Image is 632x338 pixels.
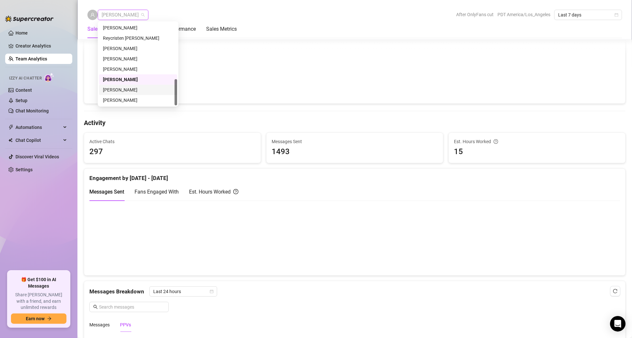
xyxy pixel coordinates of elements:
div: Messages Breakdown [89,286,620,297]
div: Reycristen [PERSON_NAME] [103,35,173,42]
span: Share [PERSON_NAME] with a friend, and earn unlimited rewards [11,292,66,311]
div: Open Intercom Messenger [610,316,626,332]
span: After OnlyFans cut [456,10,494,19]
div: [PERSON_NAME] [103,66,173,73]
div: [PERSON_NAME] [103,86,173,93]
div: Performance [166,25,196,33]
span: Izzy AI Chatter [9,75,42,81]
span: Chat Copilot [15,135,61,145]
span: 1493 [272,146,438,158]
span: search [93,305,98,309]
div: PPVs [120,321,131,328]
div: [PERSON_NAME] [103,55,173,62]
a: Creator Analytics [15,41,67,51]
a: Setup [15,98,27,103]
div: Est. Hours Worked [454,138,620,145]
div: [PERSON_NAME] [103,45,173,52]
span: thunderbolt [8,125,14,130]
div: Sales [87,25,100,33]
div: Messages [89,321,110,328]
span: Last 24 hours [153,287,213,296]
span: Earn now [26,316,45,321]
div: Est. Hours Worked [189,188,238,196]
span: Messages Sent [89,189,124,195]
span: Messages Sent [272,138,438,145]
img: AI Chatter [44,73,54,82]
span: Fans Engaged With [135,189,179,195]
a: Chat Monitoring [15,108,49,113]
div: Meg Stone [99,23,177,33]
div: Julia [99,74,177,85]
div: Aadya [99,54,177,64]
span: Automations [15,122,61,132]
div: Reycristen Celina Ladra [99,33,177,43]
span: 15 [454,146,620,158]
div: [PERSON_NAME] [103,76,173,83]
div: Sales Metrics [206,25,237,33]
span: Julia [102,10,145,20]
span: 🎁 Get $100 in AI Messages [11,277,66,289]
a: Content [15,88,32,93]
span: user [90,13,95,17]
a: Team Analytics [15,56,47,61]
span: question-circle [494,138,498,145]
a: Settings [15,167,33,172]
h4: Activity [84,118,626,127]
div: [PERSON_NAME] [103,97,173,104]
span: calendar [210,290,214,293]
span: reload [613,289,617,293]
div: Rodrigo Silva [99,64,177,74]
img: logo-BBDzfeDw.svg [5,16,54,22]
div: Engagement by [DATE] - [DATE] [89,169,620,183]
div: Mike Calore [99,95,177,105]
span: Last 7 days [558,10,618,20]
div: Tia Rocky [99,43,177,54]
a: Discover Viral Videos [15,154,59,159]
a: Home [15,30,28,36]
div: [PERSON_NAME] [103,24,173,31]
img: Chat Copilot [8,138,13,143]
span: 297 [89,146,256,158]
span: arrow-right [47,316,52,321]
button: Earn nowarrow-right [11,313,66,324]
input: Search messages [99,303,165,311]
span: PDT America/Los_Angeles [497,10,550,19]
span: calendar [615,13,618,17]
div: Júlia Nicodemos [99,85,177,95]
span: Active Chats [89,138,256,145]
span: question-circle [233,188,238,196]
